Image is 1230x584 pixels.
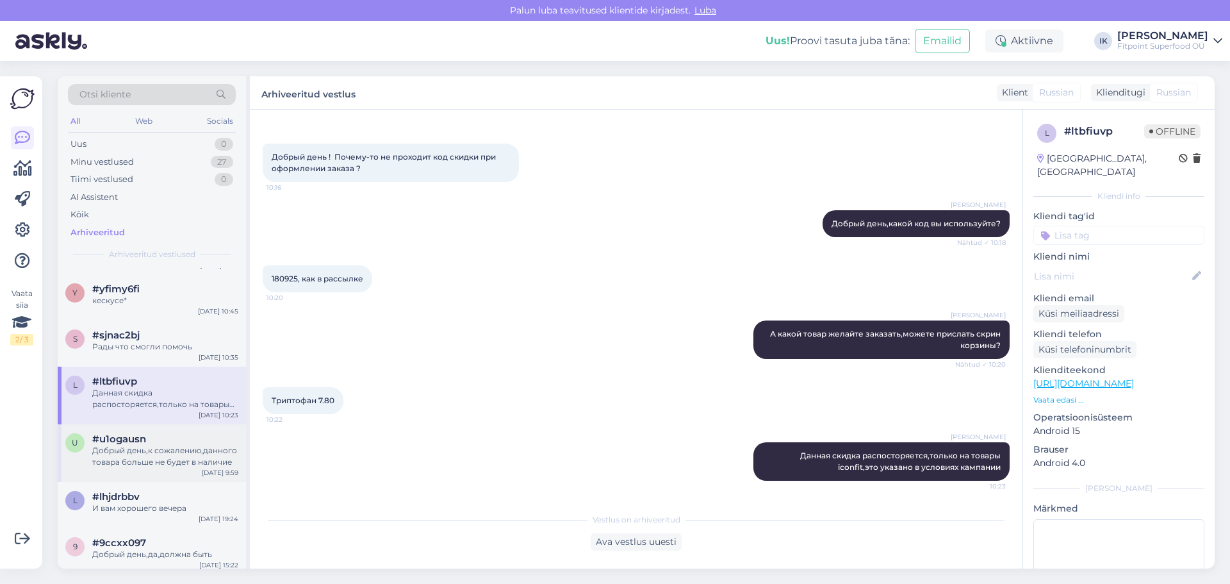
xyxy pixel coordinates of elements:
[72,288,78,297] span: y
[92,387,238,410] div: Данная скидка распосторяется,только на товары iconfit,это указано в условиях кампании
[1033,328,1204,341] p: Kliendi telefon
[1064,124,1144,139] div: # ltbfiuvp
[199,410,238,420] div: [DATE] 10:23
[70,191,118,204] div: AI Assistent
[691,4,720,16] span: Luba
[1091,86,1145,99] div: Klienditugi
[951,432,1006,442] span: [PERSON_NAME]
[70,156,134,169] div: Minu vestlused
[1033,483,1204,494] div: [PERSON_NAME]
[92,295,238,306] div: кескусе*
[266,415,315,424] span: 10:22
[1117,31,1208,41] div: [PERSON_NAME]
[915,29,970,53] button: Emailid
[72,438,78,447] span: u
[92,445,238,468] div: Добрый день,к сожалению,данного товара больше не будет в наличие
[1033,394,1204,406] p: Vaata edasi ...
[1033,210,1204,223] p: Kliendi tag'id
[109,249,195,260] span: Arhiveeritud vestlused
[1033,226,1204,245] input: Lisa tag
[1033,411,1204,424] p: Operatsioonisüsteem
[70,208,89,221] div: Kõik
[10,87,35,111] img: Askly Logo
[211,156,233,169] div: 27
[133,113,155,129] div: Web
[92,537,146,549] span: #9ccxx097
[1033,443,1204,456] p: Brauser
[985,29,1063,53] div: Aktiivne
[79,88,131,101] span: Otsi kliente
[272,274,363,283] span: 180925, как в рассылке
[92,341,238,353] div: Рады что смогли помочь
[1033,363,1204,377] p: Klienditeekond
[955,360,1006,369] span: Nähtud ✓ 10:20
[199,353,238,362] div: [DATE] 10:35
[10,334,33,346] div: 2 / 3
[800,451,1003,472] span: Данная скидка распосторяется,только на товары iconfit,это указано в условиях кампании
[770,329,1003,350] span: А какой товар желайте заказать,можете прислать скрин корзины?
[1094,32,1112,50] div: IK
[92,376,137,387] span: #ltbfiuvp
[202,468,238,478] div: [DATE] 9:59
[198,306,238,316] div: [DATE] 10:45
[1156,86,1191,99] span: Russian
[1033,341,1136,358] div: Küsi telefoninumbrit
[272,396,334,405] span: Триптофан 7.80
[832,219,1001,228] span: Добрый день,какой код вы используйте?
[951,200,1006,210] span: [PERSON_NAME]
[958,481,1006,491] span: 10:23
[593,514,680,526] span: Vestlus on arhiveeritud
[1033,502,1204,515] p: Märkmed
[261,84,356,101] label: Arhiveeritud vestlus
[1033,292,1204,305] p: Kliendi email
[215,173,233,186] div: 0
[73,380,78,390] span: l
[766,33,910,49] div: Proovi tasuta juba täna:
[1144,124,1201,138] span: Offline
[266,183,315,192] span: 10:16
[73,496,78,505] span: l
[1037,152,1179,179] div: [GEOGRAPHIC_DATA], [GEOGRAPHIC_DATA]
[1033,456,1204,470] p: Android 4.0
[70,138,86,151] div: Uus
[957,238,1006,247] span: Nähtud ✓ 10:18
[92,549,238,560] div: Добрый день,да,должна быть
[1117,31,1222,51] a: [PERSON_NAME]Fitpoint Superfood OÜ
[73,334,78,344] span: s
[215,138,233,151] div: 0
[1033,305,1124,322] div: Küsi meiliaadressi
[1045,128,1049,138] span: l
[1033,424,1204,438] p: Android 15
[92,491,140,503] span: #lhjdrbbv
[266,293,315,303] span: 10:20
[70,173,133,186] div: Tiimi vestlused
[92,330,140,341] span: #sjnac2bj
[1033,378,1134,389] a: [URL][DOMAIN_NAME]
[1033,250,1204,263] p: Kliendi nimi
[951,310,1006,320] span: [PERSON_NAME]
[1033,190,1204,202] div: Kliendi info
[92,503,238,514] div: И вам хорошего вечера
[997,86,1028,99] div: Klient
[10,288,33,346] div: Vaata siia
[1039,86,1074,99] span: Russian
[73,542,78,551] span: 9
[204,113,236,129] div: Socials
[92,433,146,445] span: #u1ogausn
[766,35,790,47] b: Uus!
[199,560,238,570] div: [DATE] 15:22
[1034,269,1190,283] input: Lisa nimi
[272,152,498,173] span: Добрый день ! Почему-то не проходит код скидки при оформлении заказа ?
[1117,41,1208,51] div: Fitpoint Superfood OÜ
[68,113,83,129] div: All
[199,514,238,524] div: [DATE] 19:24
[70,226,125,239] div: Arhiveeritud
[591,533,682,551] div: Ava vestlus uuesti
[92,283,140,295] span: #yfimy6fi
